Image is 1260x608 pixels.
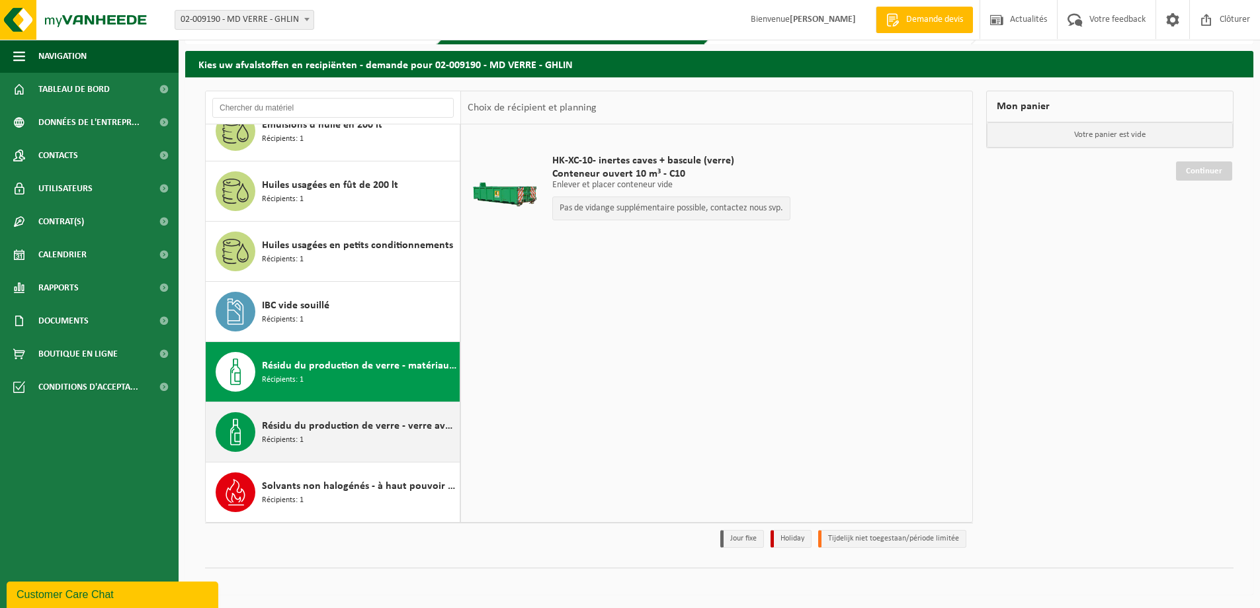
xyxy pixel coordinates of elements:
[38,337,118,370] span: Boutique en ligne
[986,91,1234,122] div: Mon panier
[818,530,966,548] li: Tijdelijk niet toegestaan/période limitée
[38,370,138,404] span: Conditions d'accepta...
[175,10,314,30] span: 02-009190 - MD VERRE - GHLIN
[175,11,314,29] span: 02-009190 - MD VERRE - GHLIN
[262,418,456,434] span: Résidu du production de verre - verre avec fraction sableuse
[262,358,456,374] span: Résidu du production de verre - matériau sableux contenant une quantité limitée de verre
[876,7,973,33] a: Demande devis
[212,98,454,118] input: Chercher du matériel
[38,139,78,172] span: Contacts
[262,238,453,253] span: Huiles usagées en petits conditionnements
[206,282,460,342] button: IBC vide souillé Récipients: 1
[790,15,856,24] strong: [PERSON_NAME]
[262,314,304,326] span: Récipients: 1
[262,494,304,507] span: Récipients: 1
[38,304,89,337] span: Documents
[771,530,812,548] li: Holiday
[206,402,460,462] button: Résidu du production de verre - verre avec fraction sableuse Récipients: 1
[552,167,790,181] span: Conteneur ouvert 10 m³ - C10
[262,434,304,447] span: Récipients: 1
[206,222,460,282] button: Huiles usagées en petits conditionnements Récipients: 1
[206,101,460,161] button: Émulsions d'huile en 200 lt Récipients: 1
[262,133,304,146] span: Récipients: 1
[262,253,304,266] span: Récipients: 1
[262,177,398,193] span: Huiles usagées en fût de 200 lt
[38,271,79,304] span: Rapports
[206,342,460,402] button: Résidu du production de verre - matériau sableux contenant une quantité limitée de verre Récipien...
[38,205,84,238] span: Contrat(s)
[185,51,1253,77] h2: Kies uw afvalstoffen en recipiënten - demande pour 02-009190 - MD VERRE - GHLIN
[38,238,87,271] span: Calendrier
[206,161,460,222] button: Huiles usagées en fût de 200 lt Récipients: 1
[262,478,456,494] span: Solvants non halogénés - à haut pouvoir calorifique en fût 200L
[1176,161,1232,181] a: Continuer
[7,579,221,608] iframe: chat widget
[38,40,87,73] span: Navigation
[262,298,329,314] span: IBC vide souillé
[903,13,966,26] span: Demande devis
[262,193,304,206] span: Récipients: 1
[262,374,304,386] span: Récipients: 1
[987,122,1233,148] p: Votre panier est vide
[38,106,140,139] span: Données de l'entrepr...
[552,154,790,167] span: HK-XC-10- inertes caves + bascule (verre)
[206,462,460,522] button: Solvants non halogénés - à haut pouvoir calorifique en fût 200L Récipients: 1
[461,91,603,124] div: Choix de récipient et planning
[38,73,110,106] span: Tableau de bord
[560,204,783,213] p: Pas de vidange supplémentaire possible, contactez nous svp.
[720,530,764,548] li: Jour fixe
[262,117,382,133] span: Émulsions d'huile en 200 lt
[38,172,93,205] span: Utilisateurs
[552,181,790,190] p: Enlever et placer conteneur vide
